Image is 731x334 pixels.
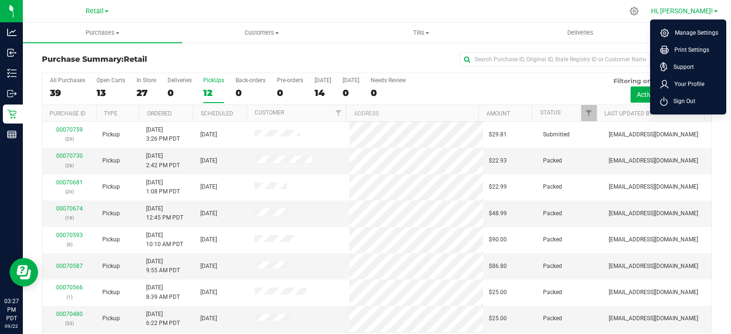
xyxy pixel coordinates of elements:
inline-svg: Retail [7,109,17,119]
span: [DATE] [200,156,217,165]
span: Purchases [23,29,182,37]
div: 0 [168,87,192,98]
p: (18) [48,213,91,222]
span: [DATE] 10:10 AM PDT [146,231,183,249]
div: Pre-orders [277,77,303,84]
div: 14 [315,87,331,98]
span: Pickup [102,209,120,218]
span: [EMAIL_ADDRESS][DOMAIN_NAME] [609,130,698,139]
a: Status [540,109,561,116]
th: Address [346,105,478,122]
div: Back-orders [236,77,266,84]
span: Retail [124,55,147,64]
span: [DATE] 9:55 AM PDT [146,257,180,275]
span: [EMAIL_ADDRESS][DOMAIN_NAME] [609,262,698,271]
p: (29) [48,134,91,143]
a: 00070759 [56,126,83,133]
a: Purchase ID [49,110,86,117]
div: [DATE] [315,77,331,84]
span: Pickup [102,130,120,139]
a: Amount [486,110,510,117]
div: 0 [343,87,359,98]
span: Customers [183,29,341,37]
inline-svg: Inbound [7,48,17,57]
div: PickUps [203,77,224,84]
span: [DATE] 3:26 PM PDT [146,125,180,143]
div: 0 [236,87,266,98]
span: Submitted [543,130,570,139]
span: Sign Out [668,96,695,106]
div: [DATE] [343,77,359,84]
span: Your Profile [669,79,704,89]
div: 0 [371,87,406,98]
span: Pickup [102,156,120,165]
span: [DATE] 1:08 PM PDT [146,178,180,196]
a: 00070730 [56,153,83,159]
a: Last Updated By [604,110,652,117]
span: [DATE] 6:22 PM PDT [146,310,180,328]
span: Packed [543,209,562,218]
span: $90.00 [489,235,507,244]
span: Deliveries [554,29,606,37]
span: Pickup [102,288,120,297]
a: 00070593 [56,232,83,239]
div: 13 [97,87,125,98]
a: 00070566 [56,284,83,291]
span: [EMAIL_ADDRESS][DOMAIN_NAME] [609,182,698,191]
a: Customer [255,109,284,116]
div: In Store [137,77,156,84]
span: [DATE] [200,235,217,244]
span: [DATE] [200,182,217,191]
span: $29.81 [489,130,507,139]
span: [EMAIL_ADDRESS][DOMAIN_NAME] [609,156,698,165]
p: (1) [48,293,91,302]
div: Manage settings [628,7,640,16]
span: Packed [543,182,562,191]
span: $22.93 [489,156,507,165]
a: Support [660,62,720,72]
span: $25.00 [489,314,507,323]
span: [EMAIL_ADDRESS][DOMAIN_NAME] [609,235,698,244]
a: Customers [182,23,342,43]
a: Tills [342,23,501,43]
span: [DATE] 2:42 PM PDT [146,152,180,170]
div: Open Carts [97,77,125,84]
span: [DATE] 8:39 AM PDT [146,283,180,301]
inline-svg: Inventory [7,68,17,78]
span: $25.00 [489,288,507,297]
span: Manage Settings [669,28,718,38]
span: Retail [86,7,104,15]
span: Packed [543,156,562,165]
span: Pickup [102,314,120,323]
p: (20) [48,187,91,196]
p: (33) [48,319,91,328]
a: 00070681 [56,179,83,186]
span: $86.80 [489,262,507,271]
div: Deliveries [168,77,192,84]
div: 12 [203,87,224,98]
a: 00070674 [56,205,83,212]
span: Pickup [102,235,120,244]
inline-svg: Reports [7,130,17,139]
span: Packed [543,262,562,271]
p: 09/22 [4,323,19,330]
a: Deliveries [501,23,660,43]
span: Pickup [102,262,120,271]
a: Scheduled [201,110,233,117]
span: [DATE] [200,262,217,271]
span: Support [668,62,694,72]
a: 00070480 [56,311,83,317]
inline-svg: Outbound [7,89,17,98]
span: Print Settings [669,45,709,55]
a: Type [104,110,118,117]
li: Sign Out [652,93,724,110]
span: [EMAIL_ADDRESS][DOMAIN_NAME] [609,288,698,297]
div: All Purchases [50,77,85,84]
p: (6) [48,240,91,249]
span: Tills [342,29,501,37]
a: Filter [330,105,346,121]
span: [EMAIL_ADDRESS][DOMAIN_NAME] [609,209,698,218]
a: Purchases [23,23,182,43]
span: [DATE] [200,314,217,323]
span: Filtering on status: [613,77,675,85]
